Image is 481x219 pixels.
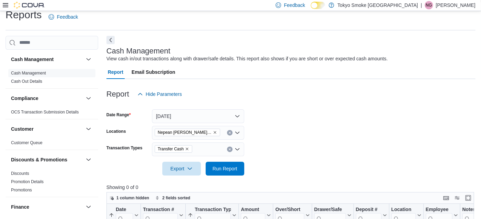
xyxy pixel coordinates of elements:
[135,87,185,101] button: Hide Parameters
[11,79,42,84] a: Cash Out Details
[84,125,93,133] button: Customer
[146,91,182,98] span: Hide Parameters
[195,206,231,213] div: Transaction Type
[464,194,472,202] button: Enter fullscreen
[213,165,237,172] span: Run Report
[11,203,83,210] button: Finance
[158,146,184,152] span: Transfer Cash
[11,56,54,63] h3: Cash Management
[11,203,29,210] h3: Finance
[106,129,126,134] label: Locations
[106,184,478,191] p: Showing 0 of 0
[227,130,233,136] button: Clear input
[11,188,32,192] a: Promotions
[155,145,192,153] span: Transfer Cash
[106,55,388,62] div: View cash in/out transactions along with drawer/safe details. This report also shows if you are s...
[11,126,33,132] h3: Customer
[6,169,98,197] div: Discounts & Promotions
[152,109,244,123] button: [DATE]
[426,206,452,213] div: Employee
[162,195,190,201] span: 2 fields sorted
[453,194,461,202] button: Display options
[162,162,201,176] button: Export
[11,187,32,193] span: Promotions
[426,1,432,9] span: NG
[275,206,304,213] div: Over/Short
[106,90,129,98] h3: Report
[6,139,98,150] div: Customer
[213,130,217,135] button: Remove Nepean Chapman Mills from selection in this group
[11,171,29,176] a: Discounts
[116,195,149,201] span: 1 column hidden
[421,1,422,9] p: |
[11,109,79,115] span: OCS Transaction Submission Details
[185,147,189,151] button: Remove Transfer Cash from selection in this group
[11,126,83,132] button: Customer
[11,71,46,76] a: Cash Management
[314,206,346,213] div: Drawer/Safe
[14,2,45,9] img: Cova
[235,147,240,152] button: Open list of options
[227,147,233,152] button: Clear input
[158,129,212,136] span: Nepean [PERSON_NAME] [PERSON_NAME]
[442,194,450,202] button: Keyboard shortcuts
[284,2,305,9] span: Feedback
[153,194,193,202] button: 2 fields sorted
[6,8,42,22] h1: Reports
[107,194,152,202] button: 1 column hidden
[108,65,123,79] span: Report
[132,65,175,79] span: Email Subscription
[425,1,433,9] div: Nadine Guindon
[11,56,83,63] button: Cash Management
[311,2,325,9] input: Dark Mode
[46,10,81,24] a: Feedback
[206,162,244,176] button: Run Report
[436,1,475,9] p: [PERSON_NAME]
[356,206,381,213] div: Deposit #
[155,129,220,136] span: Nepean Chapman Mills
[84,156,93,164] button: Discounts & Promotions
[84,94,93,102] button: Compliance
[11,140,42,145] a: Customer Queue
[11,110,79,115] a: OCS Transaction Submission Details
[106,112,131,118] label: Date Range
[11,95,38,102] h3: Compliance
[11,70,46,76] span: Cash Management
[235,130,240,136] button: Open list of options
[391,206,416,213] div: Location
[106,47,171,55] h3: Cash Management
[84,55,93,63] button: Cash Management
[338,1,418,9] p: Tokyo Smoke [GEOGRAPHIC_DATA]
[6,69,98,88] div: Cash Management
[84,203,93,211] button: Finance
[166,162,197,176] span: Export
[11,179,44,184] a: Promotion Details
[57,13,78,20] span: Feedback
[11,156,67,163] h3: Discounts & Promotions
[6,108,98,119] div: Compliance
[11,95,83,102] button: Compliance
[241,206,265,213] div: Amount
[116,206,133,213] div: Date
[106,36,115,44] button: Next
[11,156,83,163] button: Discounts & Promotions
[106,145,142,151] label: Transaction Types
[143,206,178,213] div: Transaction #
